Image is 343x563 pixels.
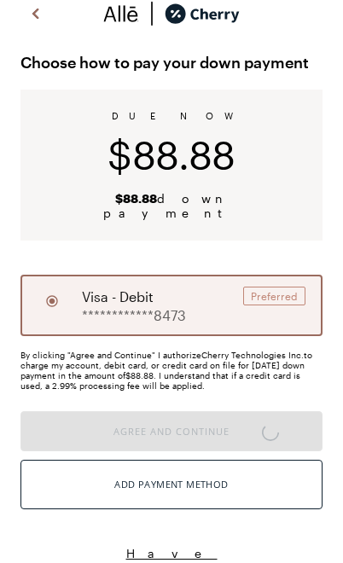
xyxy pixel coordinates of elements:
[115,191,157,206] b: $88.88
[103,1,139,26] img: svg%3e
[20,350,323,391] div: By clicking "Agree and Continue" I authorize Cherry Technologies Inc. to charge my account, debit...
[165,1,240,26] img: cherry_black_logo-DrOE_MJI.svg
[20,460,323,509] button: Add Payment Method
[243,287,305,305] div: Preferred
[41,191,302,220] span: down payment
[26,1,46,26] img: svg%3e
[20,49,323,76] span: Choose how to pay your down payment
[112,110,232,121] span: DUE NOW
[20,411,323,451] button: Agree and Continue
[139,1,165,26] img: svg%3e
[82,287,154,307] span: visa - debit
[108,131,235,177] span: $88.88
